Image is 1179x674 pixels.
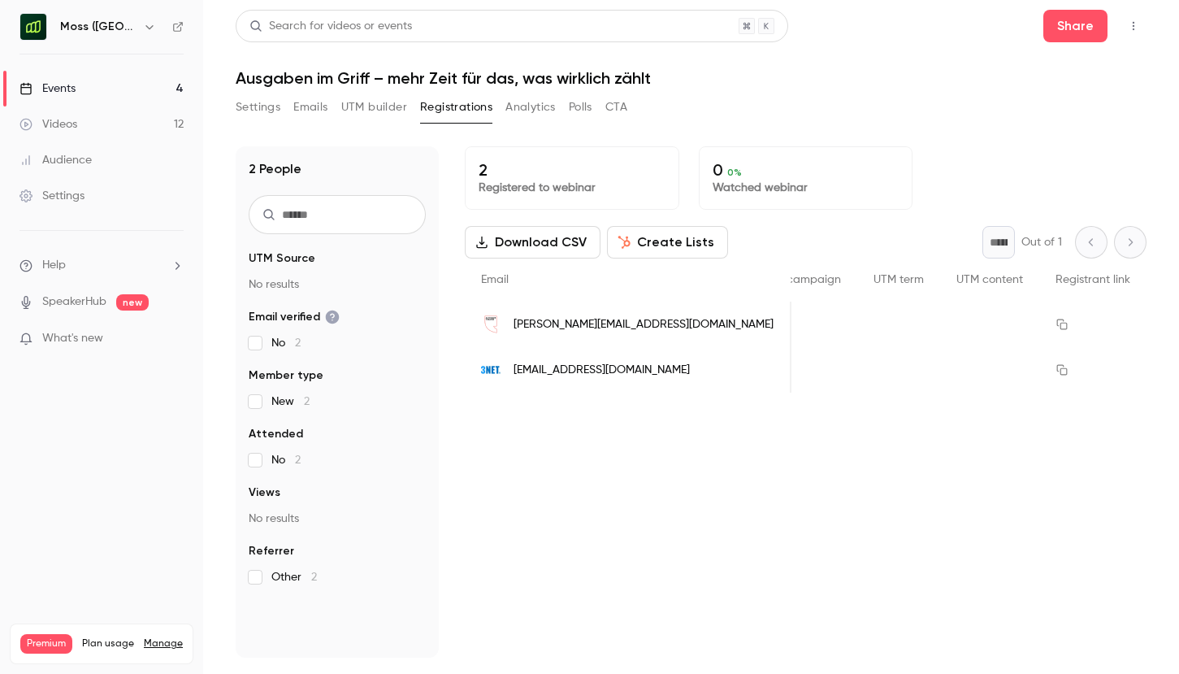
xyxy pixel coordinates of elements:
[569,94,592,120] button: Polls
[481,274,509,285] span: Email
[144,637,183,650] a: Manage
[1021,234,1062,250] p: Out of 1
[293,94,327,120] button: Emails
[82,637,134,650] span: Plan usage
[873,274,924,285] span: UTM term
[249,367,323,384] span: Member type
[341,94,407,120] button: UTM builder
[271,569,317,585] span: Other
[727,167,742,178] span: 0 %
[605,94,627,120] button: CTA
[42,257,66,274] span: Help
[1055,274,1130,285] span: Registrant link
[713,160,899,180] p: 0
[271,394,310,410] span: New
[311,572,317,583] span: 2
[505,94,556,120] button: Analytics
[249,309,340,325] span: Email verified
[607,226,728,259] button: Create Lists
[42,330,103,347] span: What's new
[761,274,841,285] span: UTM campaign
[249,276,426,293] p: No results
[249,426,303,442] span: Attended
[60,19,137,35] h6: Moss ([GEOGRAPHIC_DATA])
[479,160,665,180] p: 2
[249,250,426,585] section: facet-groups
[465,226,600,259] button: Download CSV
[116,294,149,311] span: new
[249,250,315,267] span: UTM Source
[713,180,899,196] p: Watched webinar
[20,152,92,168] div: Audience
[20,116,77,133] div: Videos
[956,274,1023,285] span: UTM content
[20,188,85,204] div: Settings
[249,511,426,527] p: No results
[420,94,492,120] button: Registrations
[20,257,184,274] li: help-dropdown-opener
[514,316,774,333] span: [PERSON_NAME][EMAIL_ADDRESS][DOMAIN_NAME]
[20,14,46,40] img: Moss (DE)
[42,294,106,311] a: SpeakerHub
[514,362,690,379] span: [EMAIL_ADDRESS][DOMAIN_NAME]
[236,68,1146,88] h1: Ausgaben im Griff – mehr Zeit für das, was wirklich zählt
[481,360,501,380] img: 3net.de
[249,543,294,559] span: Referrer
[1043,10,1107,42] button: Share
[271,452,301,468] span: No
[236,94,280,120] button: Settings
[249,18,412,35] div: Search for videos or events
[295,337,301,349] span: 2
[304,396,310,407] span: 2
[20,634,72,654] span: Premium
[249,485,280,501] span: Views
[164,332,184,346] iframe: Noticeable Trigger
[271,335,301,351] span: No
[479,180,665,196] p: Registered to webinar
[481,315,501,334] img: altonaer-theater.de
[295,454,301,466] span: 2
[249,159,301,179] h1: 2 People
[20,80,76,97] div: Events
